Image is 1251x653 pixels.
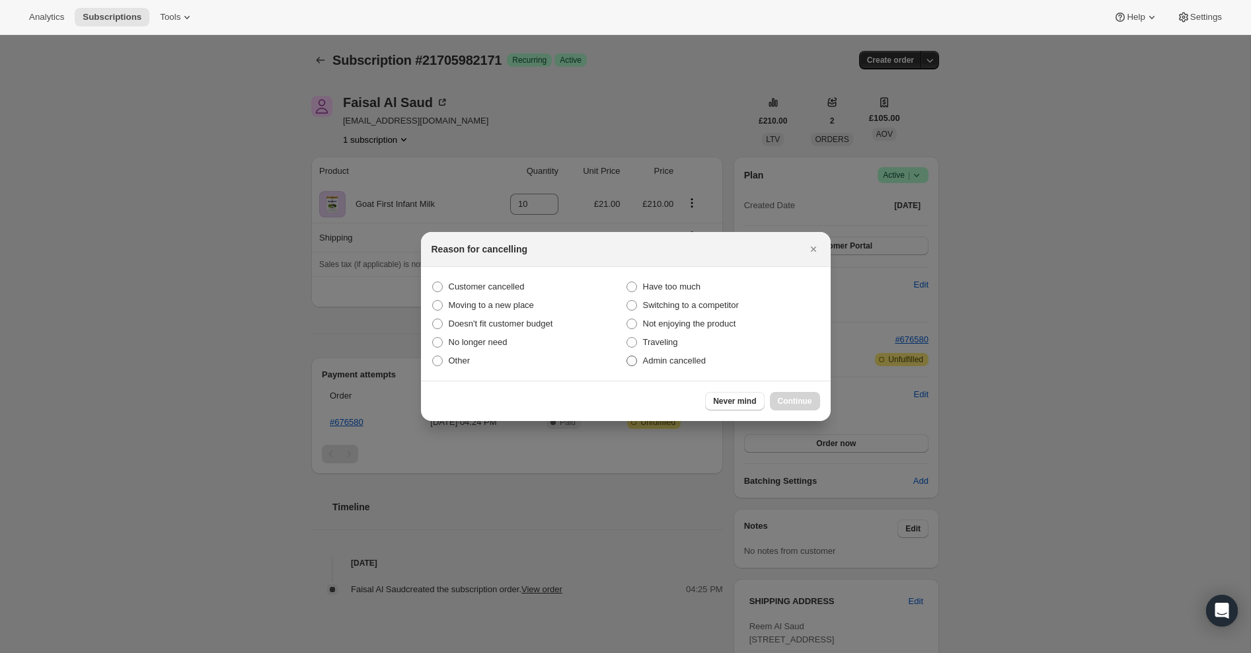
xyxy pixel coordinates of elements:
[75,8,149,26] button: Subscriptions
[643,319,736,328] span: Not enjoying the product
[449,356,471,365] span: Other
[705,392,764,410] button: Never mind
[1190,12,1222,22] span: Settings
[643,337,678,347] span: Traveling
[29,12,64,22] span: Analytics
[432,243,527,256] h2: Reason for cancelling
[643,356,706,365] span: Admin cancelled
[449,319,553,328] span: Doesn't fit customer budget
[1106,8,1166,26] button: Help
[21,8,72,26] button: Analytics
[1169,8,1230,26] button: Settings
[804,240,823,258] button: Close
[83,12,141,22] span: Subscriptions
[713,396,756,406] span: Never mind
[152,8,202,26] button: Tools
[1206,595,1238,627] div: Open Intercom Messenger
[1127,12,1145,22] span: Help
[449,282,525,291] span: Customer cancelled
[643,300,739,310] span: Switching to a competitor
[160,12,180,22] span: Tools
[643,282,701,291] span: Have too much
[449,337,508,347] span: No longer need
[449,300,534,310] span: Moving to a new place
